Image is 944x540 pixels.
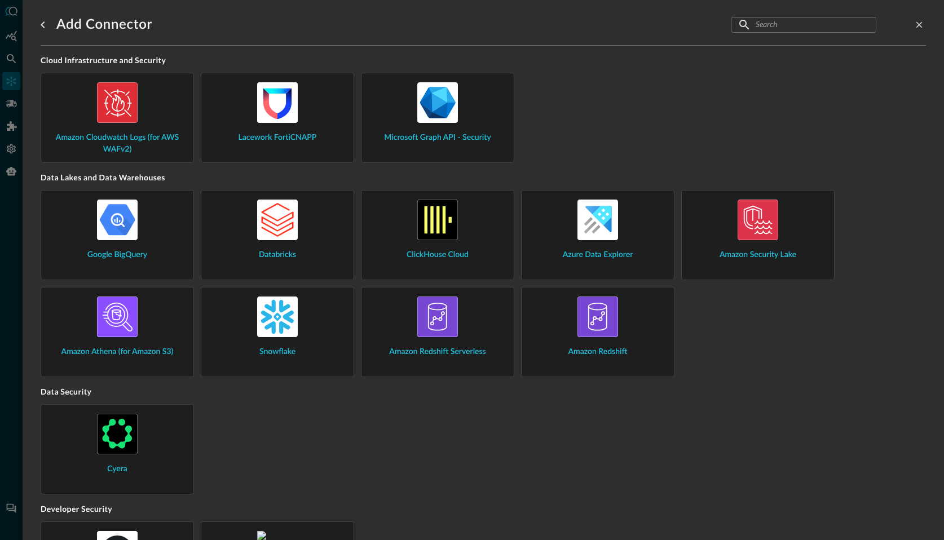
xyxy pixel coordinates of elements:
h5: Cloud Infrastructure and Security [41,55,926,73]
img: AWSCloudWatchLogs.svg [97,82,138,123]
img: LaceworkFortiCnapp.svg [257,82,298,123]
h5: Data Lakes and Data Warehouses [41,172,926,190]
span: Snowflake [259,346,295,358]
img: AWSRedshift.svg [577,296,618,337]
span: Azure Data Explorer [563,249,633,261]
img: GoogleBigQuery.svg [97,200,138,240]
h5: Developer Security [41,503,926,521]
img: MicrosoftGraph.svg [417,82,458,123]
span: Amazon Security Lake [720,249,796,261]
span: Amazon Redshift Serverless [389,346,486,358]
button: go back [34,16,52,34]
img: ClickHouse.svg [417,200,458,240]
img: AWSRedshift.svg [417,296,458,337]
span: Databricks [259,249,296,261]
span: Google BigQuery [87,249,147,261]
span: Cyera [107,463,127,475]
img: Cyera.svg [97,414,138,454]
span: Amazon Redshift [568,346,627,358]
h5: Data Security [41,386,926,404]
img: AWSAthena.svg [97,296,138,337]
img: AWSSecurityLake.svg [738,200,778,240]
span: ClickHouse Cloud [407,249,469,261]
h1: Add Connector [56,16,152,34]
span: Amazon Cloudwatch Logs (for AWS WAFv2) [50,132,184,156]
span: Lacework FortiCNAPP [239,132,317,144]
span: Microsoft Graph API - Security [384,132,491,144]
img: Snowflake.svg [257,296,298,337]
img: AzureDataExplorer.svg [577,200,618,240]
button: close-drawer [912,18,926,32]
span: Amazon Athena (for Amazon S3) [61,346,174,358]
img: Databricks.svg [257,200,298,240]
input: Search [756,14,850,35]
